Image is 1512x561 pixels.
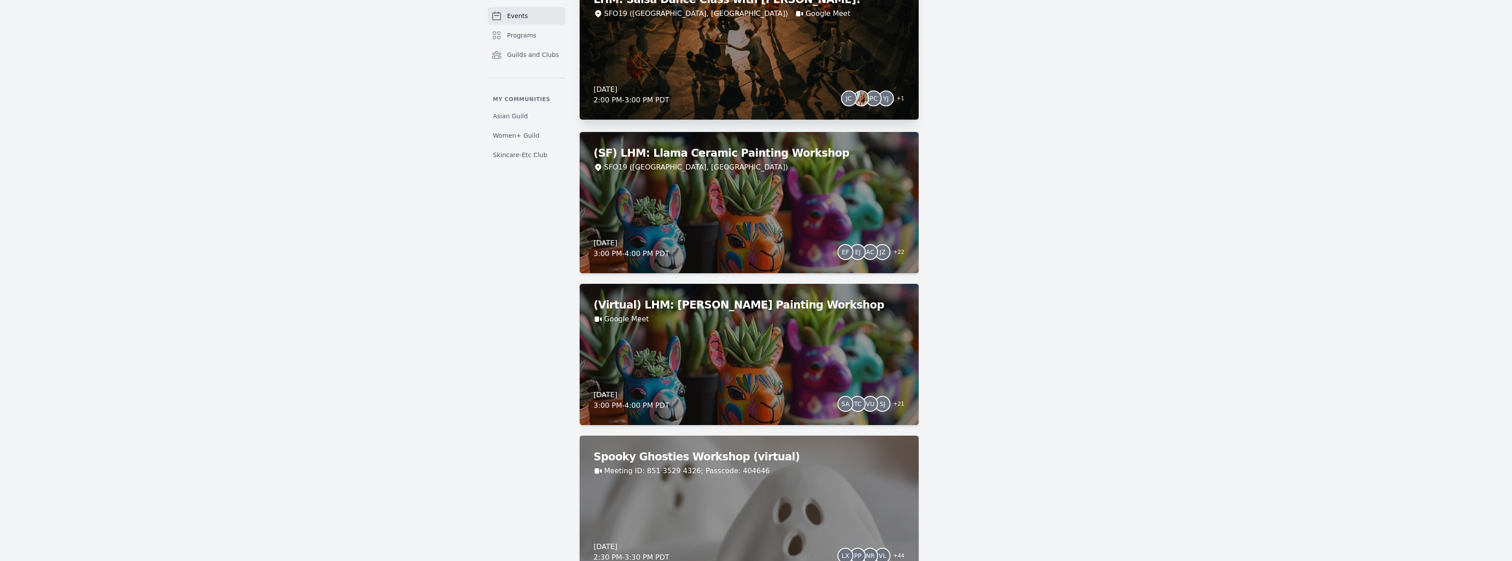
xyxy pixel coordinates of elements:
span: NR [866,553,875,559]
span: Women+ Guild [493,131,539,140]
span: JZ [879,249,886,255]
a: Asian Guild [488,108,566,124]
span: EF [842,249,849,255]
div: [DATE] 2:00 PM - 3:00 PM PDT [594,84,670,105]
p: My communities [488,96,566,103]
span: LX [841,553,849,559]
a: Events [488,7,566,25]
span: Asian Guild [493,112,528,120]
span: + 22 [888,247,904,259]
span: SJ [880,401,886,407]
div: SFO19 ([GEOGRAPHIC_DATA], [GEOGRAPHIC_DATA]) [604,162,788,173]
a: Programs [488,26,566,44]
span: VL [879,553,886,559]
span: EJ [855,249,861,255]
a: Guilds and Clubs [488,46,566,64]
a: Meeting ID: 851 3529 4326; Passcode: 404646 [604,466,770,476]
a: (Virtual) LHM: [PERSON_NAME] Painting WorkshopGoogle Meet[DATE]3:00 PM-4:00 PM PDTSATCVUSJ+21 [580,284,919,425]
a: Google Meet [604,314,649,324]
span: Programs [507,31,536,40]
a: Women+ Guild [488,128,566,143]
span: PC [870,95,878,102]
span: + 21 [888,399,904,411]
a: (SF) LHM: Llama Ceramic Painting WorkshopSFO19 ([GEOGRAPHIC_DATA], [GEOGRAPHIC_DATA])[DATE]3:00 P... [580,132,919,273]
span: Guilds and Clubs [507,50,559,59]
div: [DATE] 3:00 PM - 4:00 PM PDT [594,238,670,259]
span: Events [507,11,528,20]
span: JC [846,95,852,102]
span: Skincare-Etc Club [493,151,547,159]
span: + 1 [891,93,905,105]
a: Google Meet [806,8,850,19]
h2: (SF) LHM: Llama Ceramic Painting Workshop [594,146,905,160]
span: AC [866,249,875,255]
span: YJ [883,95,889,102]
span: TC [854,401,862,407]
a: Skincare-Etc Club [488,147,566,163]
span: VU [866,401,875,407]
span: SA [841,401,850,407]
nav: Sidebar [488,7,566,163]
div: SFO19 ([GEOGRAPHIC_DATA], [GEOGRAPHIC_DATA]) [604,8,788,19]
h2: (Virtual) LHM: [PERSON_NAME] Painting Workshop [594,298,905,312]
div: [DATE] 3:00 PM - 4:00 PM PDT [594,390,670,411]
h2: Spooky Ghosties Workshop (virtual) [594,450,905,464]
span: PP [854,553,862,559]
